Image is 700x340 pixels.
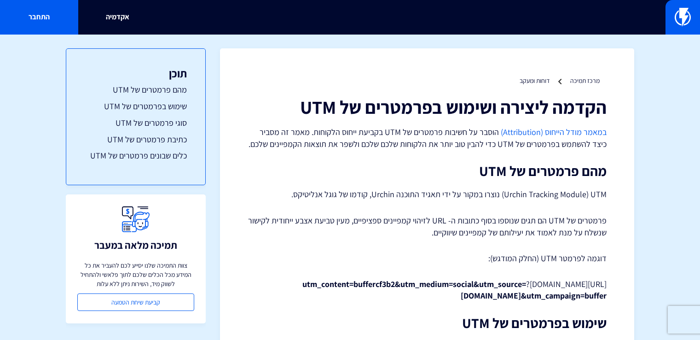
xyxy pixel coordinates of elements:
[85,117,187,129] a: סוגי פרמטרים של UTM
[85,150,187,162] a: כלים שבונים פרמטרים של UTM
[248,97,607,117] h1: הקדמה ליצירה ושימוש בפרמטרים של UTM
[77,261,194,288] p: צוות התמיכה שלנו יסייע לכם להעביר את כל המידע מכל הכלים שלכם לתוך פלאשי ולהתחיל לשווק מיד, השירות...
[143,7,557,28] input: חיפוש מהיר...
[570,76,600,85] a: מרכז תמיכה
[85,67,187,79] h3: תוכן
[248,316,607,331] h2: שימוש בפרמטרים של UTM
[85,134,187,146] a: כתיבת פרמטרים של UTM
[248,126,607,150] p: הוסבר על חשיבות פרמטרים של UTM בקביעת ייחוס הלקוחות. מאמר זה מסביר כיצד להשתמש בפרמטרים של UTM כד...
[248,252,607,264] p: דוגמה לפרמטר UTM (החלק המודגש):
[85,84,187,96] a: מהם פרמטרים של UTM
[85,100,187,112] a: שימוש בפרמטרים של UTM
[248,164,607,179] h2: מהם פרמטרים של UTM
[501,127,607,137] a: במאמר מודל הייחוס (Attribution)
[94,240,177,251] h3: תמיכה מלאה במעבר
[248,215,607,238] p: פרמטרים של UTM הם תגים שנוספו בסוף כתובות ה- URL לזיהוי קמפיינים ספציפיים, מעין טביעת אצבע ייחודי...
[520,76,550,85] a: דוחות ומעקב
[248,278,607,302] p: [URL][DOMAIN_NAME]?
[248,188,607,201] p: Urchin Tracking Module) UTM) נוצרו במקור על ידי תאגיד התוכנה Urchin, קודמו של גוגל אנליטיקס.
[77,293,194,311] a: קביעת שיחת הטמעה
[302,279,607,301] strong: utm_content=buffercf3b2&utm_medium=social&utm_source=[DOMAIN_NAME]&utm_campaign=buffer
